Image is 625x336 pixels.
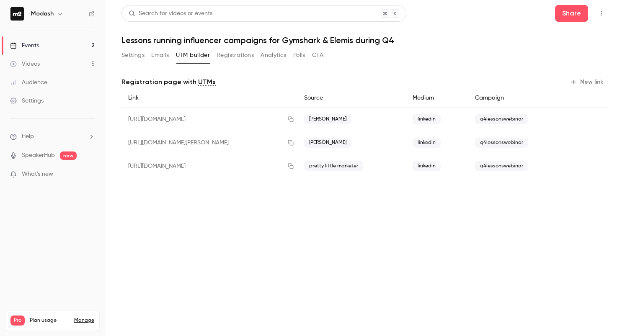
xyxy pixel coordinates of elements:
span: Pro [10,315,25,326]
h1: Lessons running influencer campaigns for Gymshark & Elemis during Q4 [121,35,608,45]
button: Emails [151,49,169,62]
button: Settings [121,49,145,62]
span: q4lessonswebinar [475,138,528,148]
button: UTM builder [176,49,210,62]
div: [URL][DOMAIN_NAME] [121,108,297,131]
div: Events [10,41,39,50]
span: Help [22,132,34,141]
div: Link [121,89,297,108]
span: [PERSON_NAME] [304,114,351,124]
button: CTA [312,49,323,62]
li: help-dropdown-opener [10,132,95,141]
button: Analytics [261,49,287,62]
span: linkedin [413,114,441,124]
button: Registrations [217,49,254,62]
button: Polls [293,49,305,62]
div: Videos [10,60,40,68]
div: [URL][DOMAIN_NAME][PERSON_NAME] [121,131,297,154]
span: q4lessonswebinar [475,114,528,124]
div: [URL][DOMAIN_NAME] [121,154,297,178]
span: Plan usage [30,317,69,324]
div: Campaign [468,89,568,108]
span: new [60,151,77,160]
img: Modash [10,7,24,21]
a: Manage [74,317,94,324]
div: Audience [10,78,47,87]
span: linkedin [413,161,441,171]
span: linkedin [413,138,441,148]
h6: Modash [31,10,54,18]
div: Settings [10,97,44,105]
div: Source [297,89,406,108]
button: Share [555,5,588,22]
span: pretty little marketer [304,161,363,171]
span: What's new [22,170,53,179]
a: SpeakerHub [22,151,55,160]
div: Search for videos or events [129,9,212,18]
a: UTMs [198,77,216,87]
span: [PERSON_NAME] [304,138,351,148]
button: New link [567,75,608,89]
div: Medium [406,89,468,108]
span: q4lessonswebinar [475,161,528,171]
p: Registration page with [121,77,216,87]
